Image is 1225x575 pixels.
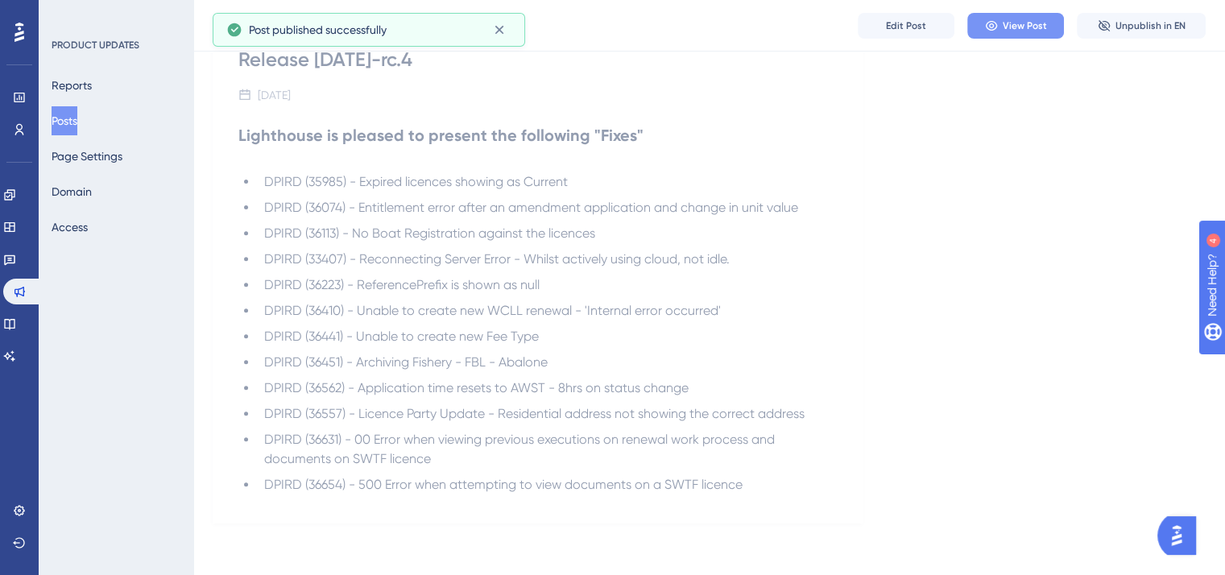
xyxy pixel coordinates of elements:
[264,251,730,267] span: DPIRD (33407) - Reconnecting Server Error - Whilst actively using cloud, not idle.
[238,126,644,145] strong: Lighthouse is pleased to present the following "Fixes"
[967,13,1064,39] button: View Post
[264,225,595,241] span: DPIRD (36113) - No Boat Registration against the licences
[52,142,122,171] button: Page Settings
[886,19,926,32] span: Edit Post
[1115,19,1186,32] span: Unpublish in EN
[52,177,92,206] button: Domain
[238,47,838,72] div: Release [DATE]-rc.4
[264,432,778,466] span: DPIRD (36631) - 00 Error when viewing previous executions on renewal work process and documents o...
[111,8,116,21] div: 4
[52,39,139,52] div: PRODUCT UPDATES
[249,20,387,39] span: Post published successfully
[264,174,568,189] span: DPIRD (35985) - Expired licences showing as Current
[52,106,77,135] button: Posts
[264,477,743,492] span: DPIRD (36654) - 500 Error when attempting to view documents on a SWTF licence
[1003,19,1047,32] span: View Post
[264,406,805,421] span: DPIRD (36557) - Licence Party Update - Residential address not showing the correct address
[264,354,548,370] span: DPIRD (36451) - Archiving Fishery - FBL - Abalone
[264,200,798,215] span: DPIRD (36074) - Entitlement error after an amendment application and change in unit value
[858,13,954,39] button: Edit Post
[264,303,721,318] span: DPIRD (36410) - Unable to create new WCLL renewal - 'Internal error occurred'
[258,85,291,105] div: [DATE]
[52,71,92,100] button: Reports
[52,213,88,242] button: Access
[1077,13,1206,39] button: Unpublish in EN
[1157,511,1206,560] iframe: UserGuiding AI Assistant Launcher
[264,277,540,292] span: DPIRD (36223) - ReferencePrefix is shown as null
[264,380,689,395] span: DPIRD (36562) - Application time resets to AWST - 8hrs on status change
[264,329,539,344] span: DPIRD (36441) - Unable to create new Fee Type
[38,4,101,23] span: Need Help?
